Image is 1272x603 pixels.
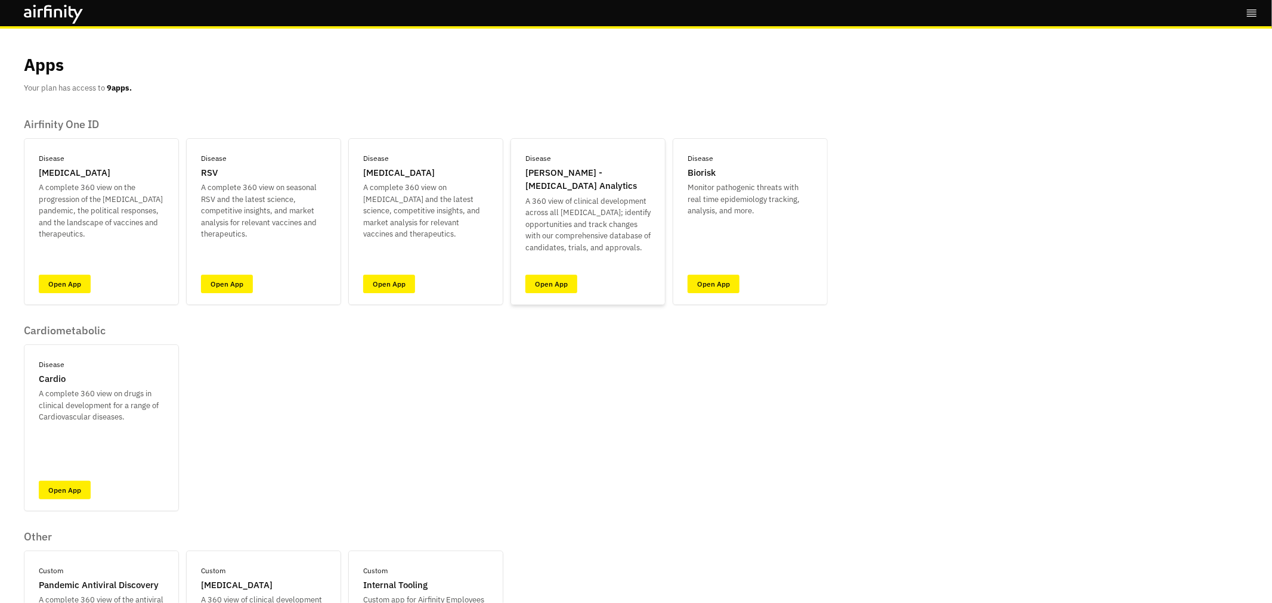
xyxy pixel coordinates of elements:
[201,166,218,180] p: RSV
[201,565,225,576] p: Custom
[39,166,110,180] p: [MEDICAL_DATA]
[363,275,415,293] a: Open App
[39,372,66,386] p: Cardio
[363,166,435,180] p: [MEDICAL_DATA]
[688,275,739,293] a: Open App
[201,275,253,293] a: Open App
[24,530,503,543] p: Other
[39,359,64,370] p: Disease
[525,153,551,164] p: Disease
[688,153,713,164] p: Disease
[688,166,716,180] p: Biorisk
[363,579,428,592] p: Internal Tooling
[201,579,273,592] p: [MEDICAL_DATA]
[24,52,64,77] p: Apps
[525,166,651,193] p: [PERSON_NAME] - [MEDICAL_DATA] Analytics
[24,82,132,94] p: Your plan has access to
[39,481,91,499] a: Open App
[363,153,389,164] p: Disease
[525,275,577,293] a: Open App
[39,565,63,576] p: Custom
[525,195,651,254] p: A 360 view of clinical development across all [MEDICAL_DATA]; identify opportunities and track ch...
[39,182,164,240] p: A complete 360 view on the progression of the [MEDICAL_DATA] pandemic, the political responses, a...
[363,565,388,576] p: Custom
[107,83,132,93] b: 9 apps.
[39,388,164,423] p: A complete 360 view on drugs in clinical development for a range of Cardiovascular diseases.
[201,182,326,240] p: A complete 360 view on seasonal RSV and the latest science, competitive insights, and market anal...
[39,153,64,164] p: Disease
[39,579,159,592] p: Pandemic Antiviral Discovery
[24,118,828,131] p: Airfinity One ID
[363,182,488,240] p: A complete 360 view on [MEDICAL_DATA] and the latest science, competitive insights, and market an...
[24,324,179,337] p: Cardiometabolic
[39,275,91,293] a: Open App
[688,182,813,217] p: Monitor pathogenic threats with real time epidemiology tracking, analysis, and more.
[201,153,227,164] p: Disease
